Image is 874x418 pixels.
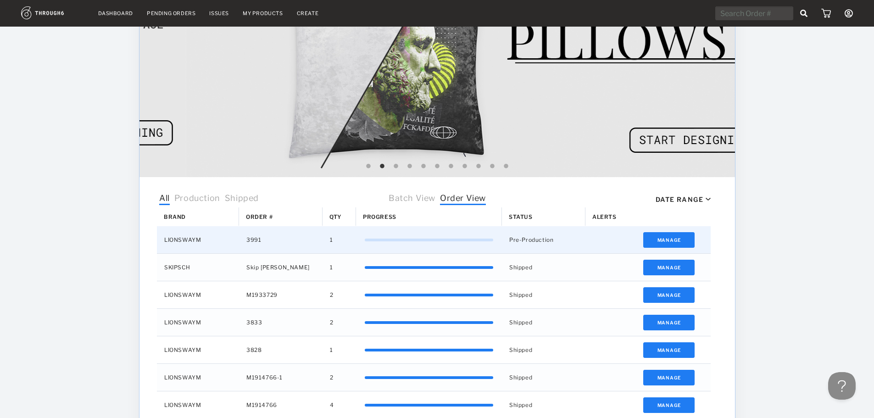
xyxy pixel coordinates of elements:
span: Order # [246,213,273,220]
a: Issues [209,10,229,17]
span: Alerts [592,213,617,220]
button: 1 [364,162,373,171]
div: Press SPACE to select this row. [157,254,711,281]
div: 3991 [239,226,323,253]
button: Manage [643,232,695,248]
div: Shipped [502,254,585,281]
div: Date Range [656,195,703,203]
div: Shipped [502,336,585,363]
button: Manage [643,370,695,385]
img: icon_cart.dab5cea1.svg [821,9,831,18]
a: Dashboard [98,10,133,17]
div: Press SPACE to select this row. [157,226,711,254]
span: Shipped [224,193,258,205]
button: 2 [378,162,387,171]
input: Search Order # [715,6,793,20]
div: Skip [PERSON_NAME] [239,254,323,281]
div: Press SPACE to select this row. [157,281,711,309]
span: Production [174,193,220,205]
a: Create [297,10,319,17]
button: 7 [446,162,456,171]
span: Order View [440,193,486,205]
div: Press SPACE to select this row. [157,309,711,336]
span: Brand [164,213,186,220]
button: Manage [643,287,695,303]
span: 2 [330,317,334,329]
div: LIONSWAYM [157,309,239,336]
button: 9 [474,162,483,171]
a: Pending Orders [147,10,195,17]
button: 11 [501,162,511,171]
div: Press SPACE to select this row. [157,364,711,391]
button: 10 [488,162,497,171]
div: 3833 [239,309,323,336]
div: 3828 [239,336,323,363]
img: logo.1c10ca64.svg [21,6,84,19]
span: 2 [330,289,334,301]
div: LIONSWAYM [157,364,239,391]
span: Qty [329,213,342,220]
img: icon_caret_down_black.69fb8af9.svg [706,198,711,201]
div: LIONSWAYM [157,281,239,308]
span: Status [509,213,533,220]
div: M1933729 [239,281,323,308]
button: 3 [391,162,401,171]
span: 1 [330,344,333,356]
div: Shipped [502,309,585,336]
div: LIONSWAYM [157,336,239,363]
span: 4 [330,399,334,411]
button: 6 [433,162,442,171]
div: Shipped [502,364,585,391]
span: 1 [330,262,333,273]
button: 4 [405,162,414,171]
a: My Products [243,10,283,17]
span: Progress [363,213,396,220]
span: Batch View [389,193,435,205]
button: Manage [643,315,695,330]
div: Press SPACE to select this row. [157,336,711,364]
button: Manage [643,342,695,358]
div: Shipped [502,281,585,308]
button: 8 [460,162,469,171]
div: SKIPSCH [157,254,239,281]
span: 1 [330,234,333,246]
span: 2 [330,372,334,384]
div: M1914766-1 [239,364,323,391]
div: Pre-Production [502,226,585,253]
button: 5 [419,162,428,171]
button: Manage [643,260,695,275]
button: Manage [643,397,695,413]
div: LIONSWAYM [157,226,239,253]
span: All [159,193,170,205]
iframe: Toggle Customer Support [828,372,856,400]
